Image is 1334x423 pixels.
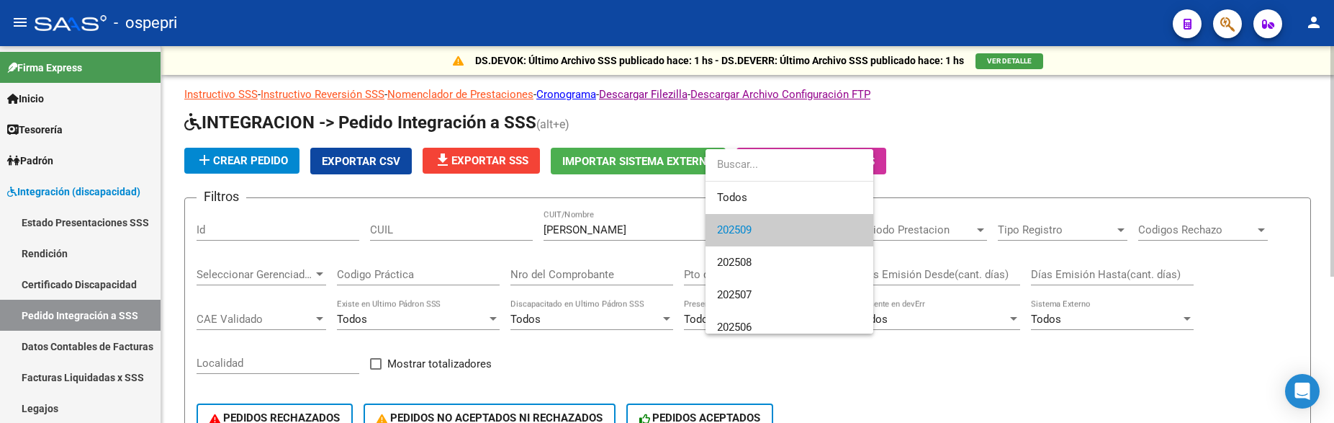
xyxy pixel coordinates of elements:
[717,288,752,301] span: 202507
[717,321,752,334] span: 202506
[717,223,752,236] span: 202509
[1285,374,1320,409] div: Open Intercom Messenger
[717,182,862,214] span: Todos
[717,256,752,269] span: 202508
[706,148,873,181] input: dropdown search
